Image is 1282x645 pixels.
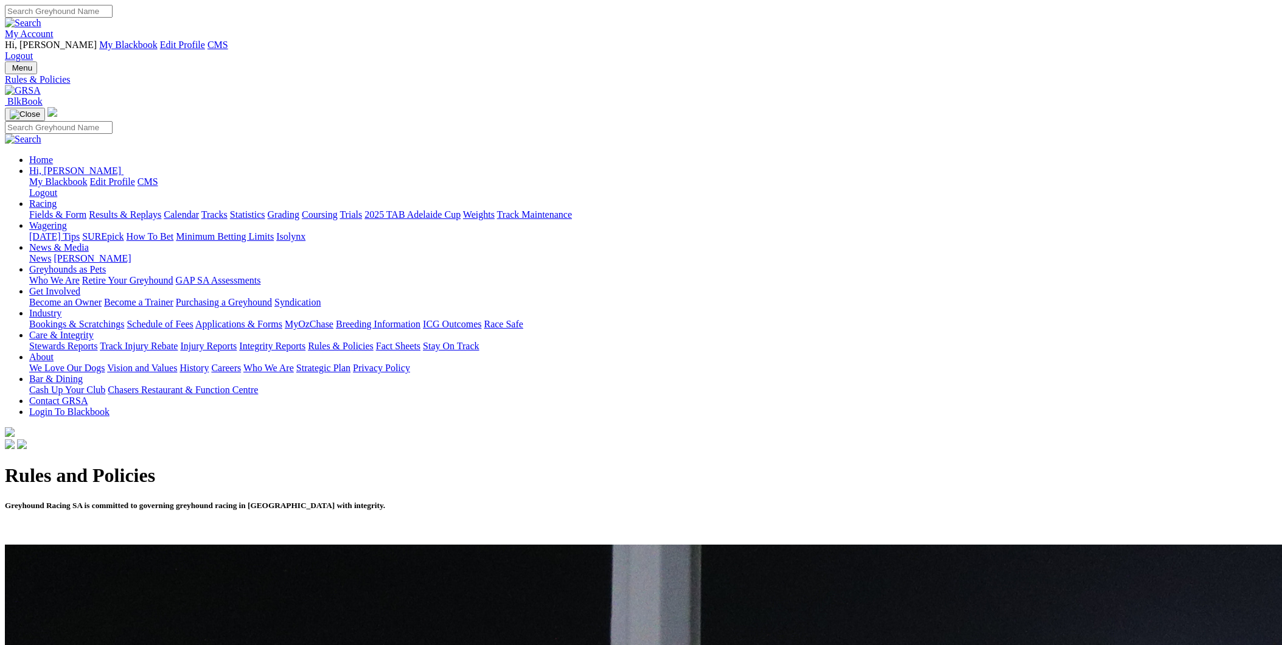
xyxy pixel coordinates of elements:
[195,319,282,329] a: Applications & Forms
[29,406,110,417] a: Login To Blackbook
[239,341,305,351] a: Integrity Reports
[29,330,94,340] a: Care & Integrity
[138,176,158,187] a: CMS
[340,209,362,220] a: Trials
[353,363,410,373] a: Privacy Policy
[276,231,305,242] a: Isolynx
[160,40,205,50] a: Edit Profile
[497,209,572,220] a: Track Maintenance
[5,40,97,50] span: Hi, [PERSON_NAME]
[29,352,54,362] a: About
[176,231,274,242] a: Minimum Betting Limits
[29,176,88,187] a: My Blackbook
[107,363,177,373] a: Vision and Values
[5,96,43,106] a: BlkBook
[29,286,80,296] a: Get Involved
[5,51,33,61] a: Logout
[29,297,1277,308] div: Get Involved
[308,341,374,351] a: Rules & Policies
[29,166,124,176] a: Hi, [PERSON_NAME]
[29,374,83,384] a: Bar & Dining
[5,74,1277,85] a: Rules & Policies
[484,319,523,329] a: Race Safe
[29,264,106,274] a: Greyhounds as Pets
[5,464,1277,487] h1: Rules and Policies
[364,209,461,220] a: 2025 TAB Adelaide Cup
[29,275,1277,286] div: Greyhounds as Pets
[29,297,102,307] a: Become an Owner
[100,341,178,351] a: Track Injury Rebate
[29,253,51,263] a: News
[29,198,57,209] a: Racing
[285,319,333,329] a: MyOzChase
[10,110,40,119] img: Close
[230,209,265,220] a: Statistics
[90,176,135,187] a: Edit Profile
[5,29,54,39] a: My Account
[29,385,1277,396] div: Bar & Dining
[336,319,420,329] a: Breeding Information
[127,319,193,329] a: Schedule of Fees
[29,176,1277,198] div: Hi, [PERSON_NAME]
[29,187,57,198] a: Logout
[104,297,173,307] a: Become a Trainer
[5,85,41,96] img: GRSA
[463,209,495,220] a: Weights
[29,220,67,231] a: Wagering
[176,297,272,307] a: Purchasing a Greyhound
[29,319,124,329] a: Bookings & Scratchings
[179,363,209,373] a: History
[5,501,1277,511] h5: Greyhound Racing SA is committed to governing greyhound racing in [GEOGRAPHIC_DATA] with integrity.
[29,341,97,351] a: Stewards Reports
[296,363,350,373] a: Strategic Plan
[47,107,57,117] img: logo-grsa-white.png
[423,341,479,351] a: Stay On Track
[243,363,294,373] a: Who We Are
[268,209,299,220] a: Grading
[29,231,80,242] a: [DATE] Tips
[176,275,261,285] a: GAP SA Assessments
[5,40,1277,61] div: My Account
[29,253,1277,264] div: News & Media
[5,18,41,29] img: Search
[180,341,237,351] a: Injury Reports
[99,40,158,50] a: My Blackbook
[29,209,1277,220] div: Racing
[29,319,1277,330] div: Industry
[29,363,1277,374] div: About
[7,96,43,106] span: BlkBook
[423,319,481,329] a: ICG Outcomes
[5,5,113,18] input: Search
[29,242,89,253] a: News & Media
[29,363,105,373] a: We Love Our Dogs
[29,396,88,406] a: Contact GRSA
[127,231,174,242] a: How To Bet
[29,308,61,318] a: Industry
[376,341,420,351] a: Fact Sheets
[54,253,131,263] a: [PERSON_NAME]
[12,63,32,72] span: Menu
[29,275,80,285] a: Who We Are
[164,209,199,220] a: Calendar
[5,108,45,121] button: Toggle navigation
[211,363,241,373] a: Careers
[17,439,27,449] img: twitter.svg
[29,209,86,220] a: Fields & Form
[201,209,228,220] a: Tracks
[29,341,1277,352] div: Care & Integrity
[302,209,338,220] a: Coursing
[5,121,113,134] input: Search
[207,40,228,50] a: CMS
[5,427,15,437] img: logo-grsa-white.png
[82,275,173,285] a: Retire Your Greyhound
[108,385,258,395] a: Chasers Restaurant & Function Centre
[29,155,53,165] a: Home
[5,61,37,74] button: Toggle navigation
[5,439,15,449] img: facebook.svg
[29,231,1277,242] div: Wagering
[82,231,124,242] a: SUREpick
[274,297,321,307] a: Syndication
[89,209,161,220] a: Results & Replays
[29,166,121,176] span: Hi, [PERSON_NAME]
